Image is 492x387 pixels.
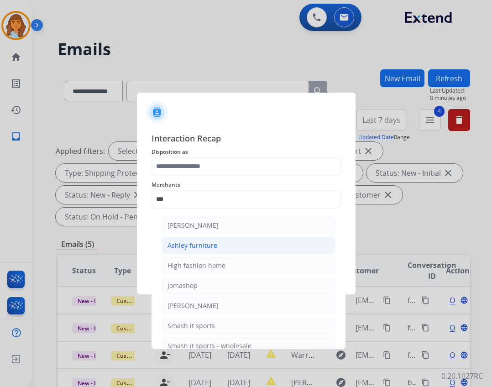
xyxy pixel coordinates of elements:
[167,241,217,250] div: Ashley furniture
[152,132,341,146] span: Interaction Recap
[152,146,341,157] span: Disposition as
[167,321,215,330] div: Smash it sports
[167,301,219,310] div: [PERSON_NAME]
[167,221,219,230] div: [PERSON_NAME]
[167,281,198,290] div: Jomashop
[167,261,225,270] div: High fashion home
[441,371,483,382] p: 0.20.1027RC
[152,179,341,190] span: Merchants
[146,101,168,123] img: contactIcon
[167,341,251,350] div: Smash it sports - wholesale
